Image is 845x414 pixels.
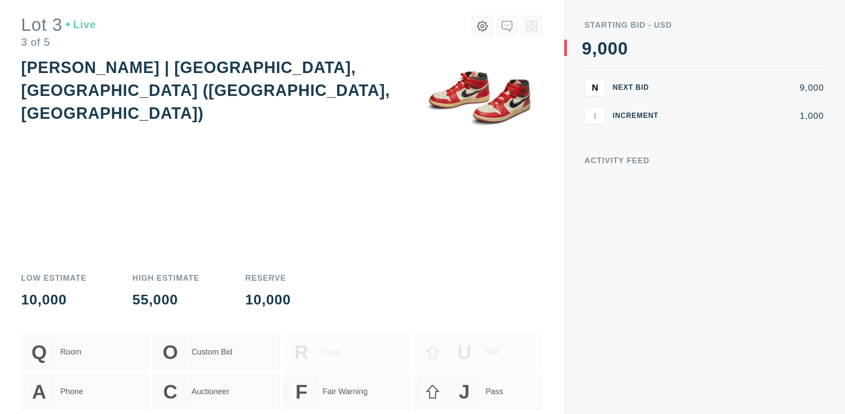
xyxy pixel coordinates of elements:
[60,331,81,340] div: Room
[132,274,200,282] div: High Estimate
[21,42,96,53] div: 3 of 5
[584,21,824,29] div: Starting Bid - USD
[295,364,307,386] span: F
[584,157,824,165] div: Activity Feed
[582,40,592,57] div: 9
[152,357,280,393] button: CAuctioneer
[21,21,96,39] div: Lot 3
[608,40,618,57] div: 0
[415,357,542,393] button: JPass
[594,110,596,121] span: I
[191,331,232,340] div: Custom Bid
[66,25,96,35] div: Live
[613,84,665,91] div: Next Bid
[32,364,46,386] span: A
[592,40,597,216] div: ,
[283,317,411,353] button: RUndo
[60,370,83,380] div: Phone
[191,370,229,380] div: Auctioneer
[597,40,607,57] div: 0
[21,274,87,282] div: Low Estimate
[323,331,342,340] div: Undo
[592,82,598,92] span: N
[584,107,606,125] button: I
[672,111,824,120] div: 1,000
[283,357,411,393] button: FFair Warning
[584,79,606,96] button: N
[163,324,178,347] span: O
[415,317,542,353] button: USell
[21,357,149,393] button: APhone
[163,364,177,386] span: C
[245,293,291,307] div: 10,000
[457,324,471,347] span: U
[485,331,499,340] div: Sell
[245,274,291,282] div: Reserve
[294,324,309,347] span: R
[459,364,470,386] span: J
[32,324,47,347] span: Q
[672,83,824,92] div: 9,000
[132,293,200,307] div: 55,000
[613,112,665,119] div: Increment
[21,59,390,122] div: [PERSON_NAME] | [GEOGRAPHIC_DATA], [GEOGRAPHIC_DATA] ([GEOGRAPHIC_DATA], [GEOGRAPHIC_DATA])
[21,293,87,307] div: 10,000
[618,40,628,57] div: 0
[323,370,367,380] div: Fair Warning
[21,317,149,353] button: QRoom
[152,317,280,353] button: OCustom Bid
[485,370,503,380] div: Pass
